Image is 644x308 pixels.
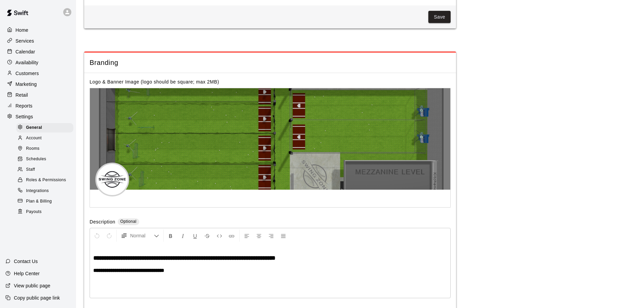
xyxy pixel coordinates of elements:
[428,11,451,23] button: Save
[90,218,115,226] label: Description
[16,113,33,120] p: Settings
[189,230,201,242] button: Format Underline
[16,196,76,207] a: Plan & Billing
[16,165,73,174] div: Staff
[5,101,71,111] a: Reports
[26,166,35,173] span: Staff
[16,144,76,154] a: Rooms
[118,230,162,242] button: Formatting Options
[265,230,277,242] button: Right Align
[90,58,451,67] span: Branding
[26,188,49,194] span: Integrations
[16,144,73,153] div: Rooms
[16,155,73,164] div: Schedules
[177,230,189,242] button: Format Italics
[5,79,71,89] a: Marketing
[241,230,253,242] button: Left Align
[16,207,76,217] a: Payouts
[16,134,73,143] div: Account
[16,186,73,196] div: Integrations
[278,230,289,242] button: Justify Align
[5,47,71,57] a: Calendar
[5,112,71,122] a: Settings
[16,175,76,186] a: Roles & Permissions
[90,79,219,85] label: Logo & Banner Image (logo should be square; max 2MB)
[16,197,73,206] div: Plan & Billing
[16,186,76,196] a: Integrations
[253,230,265,242] button: Center Align
[5,36,71,46] a: Services
[5,25,71,35] a: Home
[91,230,103,242] button: Undo
[16,92,28,98] p: Retail
[14,294,60,301] p: Copy public page link
[201,230,213,242] button: Format Strikethrough
[14,282,50,289] p: View public page
[16,81,37,88] p: Marketing
[16,154,76,165] a: Schedules
[26,156,46,163] span: Schedules
[16,175,73,185] div: Roles & Permissions
[26,145,40,152] span: Rooms
[16,70,39,77] p: Customers
[130,232,154,239] span: Normal
[26,209,42,215] span: Payouts
[16,207,73,217] div: Payouts
[26,177,66,184] span: Roles & Permissions
[16,165,76,175] a: Staff
[214,230,225,242] button: Insert Code
[103,230,115,242] button: Redo
[5,68,71,78] a: Customers
[16,27,28,33] p: Home
[5,57,71,68] a: Availability
[26,198,52,205] span: Plan & Billing
[16,123,73,133] div: General
[226,230,237,242] button: Insert Link
[5,90,71,100] a: Retail
[26,124,42,131] span: General
[165,230,176,242] button: Format Bold
[16,102,32,109] p: Reports
[16,38,34,44] p: Services
[16,59,39,66] p: Availability
[16,133,76,143] a: Account
[14,258,38,265] p: Contact Us
[16,122,76,133] a: General
[120,219,137,224] span: Optional
[16,48,35,55] p: Calendar
[14,270,40,277] p: Help Center
[26,135,42,142] span: Account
